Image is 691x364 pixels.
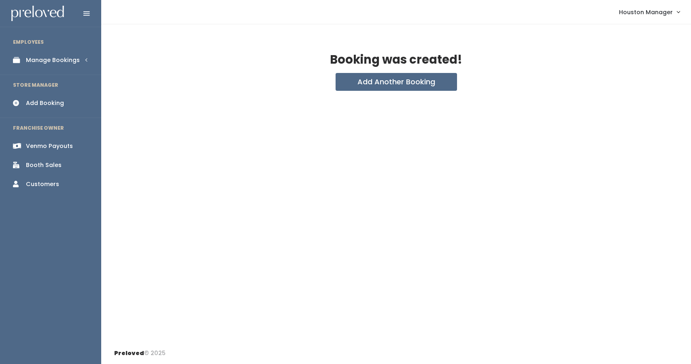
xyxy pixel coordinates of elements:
div: Add Booking [26,99,64,107]
h2: Booking was created! [330,54,462,66]
span: Houston Manager [619,8,673,17]
a: Houston Manager [611,3,688,21]
div: © 2025 [114,343,166,358]
button: Add Another Booking [336,73,457,91]
span: Preloved [114,349,144,357]
div: Manage Bookings [26,56,80,64]
div: Venmo Payouts [26,142,73,150]
img: preloved logo [11,6,64,21]
div: Customers [26,180,59,188]
div: Booth Sales [26,161,62,169]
